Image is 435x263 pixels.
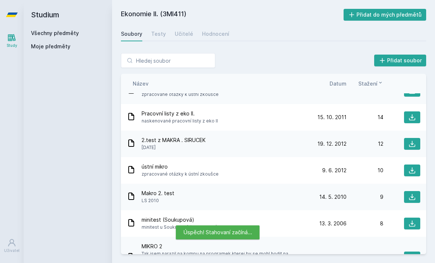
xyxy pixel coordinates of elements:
[358,80,377,87] span: Stažení
[151,30,166,38] div: Testy
[142,117,218,125] span: naskenované pracovní listy z eko II
[347,167,383,174] div: 10
[1,30,22,52] a: Study
[175,30,193,38] div: Učitelé
[121,27,142,41] a: Soubory
[316,254,347,261] span: 29. 11. 2007
[142,170,219,178] span: zpracované otázky k ústní zkoušce
[31,43,70,50] span: Moje předměty
[133,80,149,87] button: Název
[344,9,427,21] button: Přidat do mých předmětů
[317,140,347,148] span: 19. 12. 2012
[142,190,174,197] span: Makro 2. test
[142,163,219,170] span: ústní mikro
[142,224,217,231] span: minitest u Soukupové (varianta A3)
[142,243,307,250] span: MIKRO 2
[347,193,383,201] div: 9
[358,80,383,87] button: Stažení
[142,216,217,224] span: minitest (Soukupová)
[142,110,218,117] span: Pracovní listy z eko II.
[175,27,193,41] a: Učitelé
[347,114,383,121] div: 14
[142,197,174,204] span: LS 2010
[317,114,347,121] span: 15. 10. 2011
[347,220,383,227] div: 8
[202,27,229,41] a: Hodnocení
[1,235,22,257] a: Uživatel
[142,144,206,151] span: [DATE]
[121,53,215,68] input: Hledej soubor
[31,30,79,36] a: Všechny předměty
[330,80,347,87] button: Datum
[202,30,229,38] div: Hodnocení
[176,225,260,239] div: Úspěch! Stahovaní začíná…
[319,193,347,201] span: 14. 5. 2010
[151,208,285,222] div: Stahování se připravuje. Může to chvilku trvat…
[142,136,206,144] span: 2.test z MAKRA . SIRUCEK
[121,30,142,38] div: Soubory
[4,248,20,253] div: Uživatel
[347,254,383,261] div: 7
[319,220,347,227] span: 13. 3. 2006
[7,43,17,48] div: Study
[151,27,166,41] a: Testy
[142,91,219,98] span: zpracované otázky k ústní zkoušce
[322,167,347,174] span: 9. 6. 2012
[347,140,383,148] div: 12
[121,9,344,21] h2: Ekonomie II. (3MI411)
[374,55,427,66] button: Přidat soubor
